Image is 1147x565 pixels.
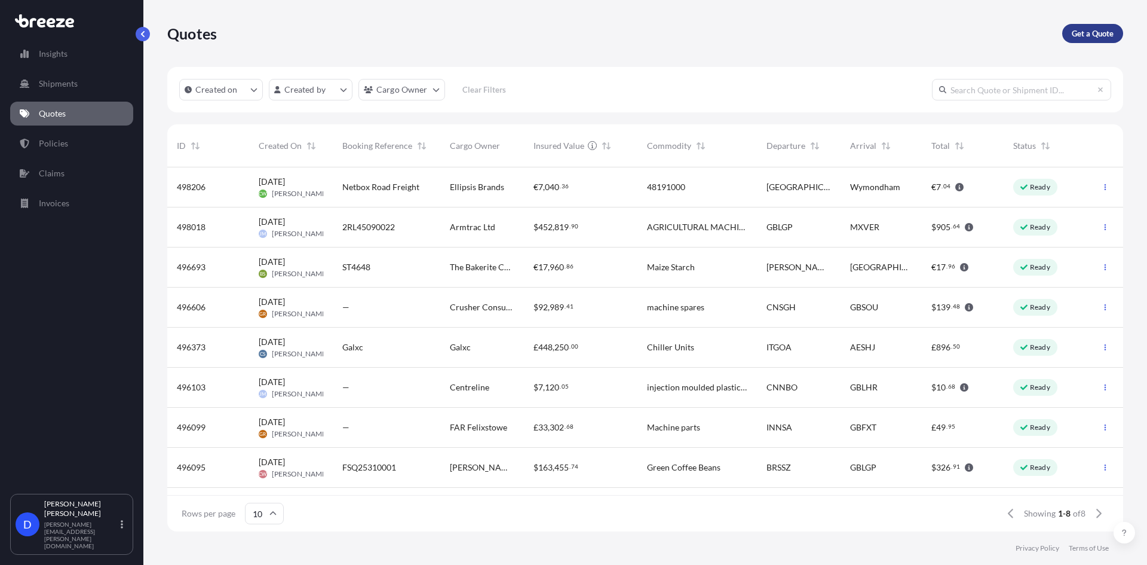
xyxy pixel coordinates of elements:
span: . [946,264,947,268]
span: INNSA [766,422,792,433]
span: £ [931,423,936,432]
span: 819 [554,223,569,231]
span: 496095 [177,462,206,474]
span: 7 [538,383,543,392]
span: $ [533,383,538,392]
span: [GEOGRAPHIC_DATA] [766,181,831,193]
span: $ [931,463,936,472]
span: [PERSON_NAME] [272,469,329,479]
span: £ [533,423,538,432]
span: AESHJ [850,341,875,353]
span: Chiller Units [647,341,694,353]
p: Insights [39,48,68,60]
p: Created on [195,84,238,96]
p: Ready [1030,463,1050,472]
span: GR [259,308,266,320]
span: 496373 [177,341,206,353]
span: 2RL45090022 [342,221,395,233]
p: Claims [39,167,65,179]
span: [PERSON_NAME] [272,429,329,439]
span: Galxc [342,341,363,353]
span: Maize Starch [647,261,695,273]
a: Invoices [10,191,133,215]
span: . [560,384,561,389]
span: 10 [936,383,946,392]
button: Sort [694,139,708,153]
p: Ready [1030,262,1050,272]
span: 120 [545,383,559,392]
span: 455 [554,463,569,472]
span: . [569,224,571,228]
span: Crusher Consumables [450,301,514,313]
span: Arrival [850,140,876,152]
span: 250 [554,343,569,352]
span: . [560,184,561,188]
span: 64 [953,224,960,228]
span: . [951,224,952,228]
span: 04 [943,184,950,188]
span: 302 [550,423,564,432]
button: Clear Filters [451,80,518,99]
span: BS [260,268,265,280]
p: Ready [1030,222,1050,232]
span: CNNBO [766,381,798,393]
p: Policies [39,138,68,149]
span: 92 [538,303,548,311]
span: 41 [566,304,573,309]
p: Created by [284,84,326,96]
a: Get a Quote [1062,24,1123,43]
span: 48191000 [647,181,685,193]
span: 96 [948,264,955,268]
span: [DATE] [259,256,285,268]
span: , [553,463,554,472]
span: [PERSON_NAME] [272,189,329,198]
p: Invoices [39,197,69,209]
span: [DATE] [259,456,285,468]
span: [GEOGRAPHIC_DATA] [850,261,913,273]
span: — [342,381,349,393]
span: , [543,383,545,392]
span: . [951,465,952,469]
span: Ellipsis Brands [450,181,504,193]
span: [DATE] [259,416,285,428]
span: GBLHR [850,381,878,393]
span: Showing [1024,508,1056,520]
span: 448 [538,343,553,352]
span: £ [533,343,538,352]
span: [PERSON_NAME] [766,261,831,273]
span: 896 [936,343,950,352]
span: 33 [538,423,548,432]
span: 496099 [177,422,206,433]
a: Claims [10,161,133,185]
span: BRSSZ [766,462,791,474]
span: 7 [538,183,543,191]
span: 040 [545,183,559,191]
span: [PERSON_NAME] [450,462,514,474]
p: Privacy Policy [1016,543,1059,553]
span: Centreline [450,381,489,393]
span: GBSOU [850,301,878,313]
span: 989 [550,303,564,311]
span: . [951,304,952,309]
span: FAR Felixstowe [450,422,507,433]
span: [PERSON_NAME] [272,349,329,359]
a: Shipments [10,72,133,96]
span: Status [1013,140,1036,152]
span: Cargo Owner [450,140,500,152]
span: Machine parts [647,422,700,433]
span: 498018 [177,221,206,233]
span: Created On [259,140,302,152]
p: Ready [1030,383,1050,392]
span: Netbox Road Freight [342,181,419,193]
span: 496606 [177,301,206,313]
span: [PERSON_NAME] [272,229,329,239]
span: £ [931,343,936,352]
span: Green Coffee Beans [647,462,720,474]
span: $ [533,303,538,311]
span: € [533,183,538,191]
span: € [931,263,936,271]
p: Quotes [39,108,66,120]
span: . [951,344,952,349]
span: ITGOA [766,341,792,353]
span: 17 [538,263,548,271]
